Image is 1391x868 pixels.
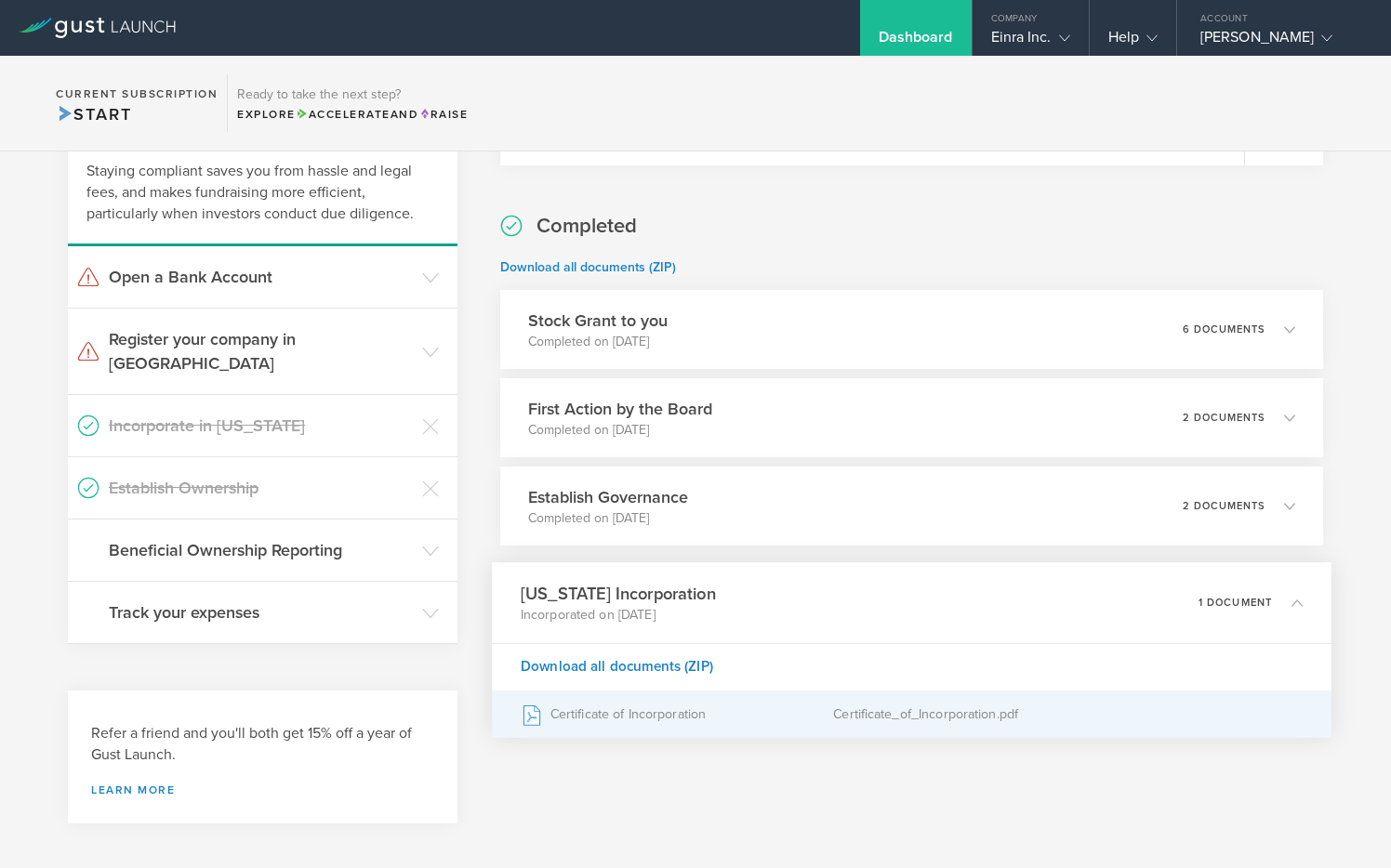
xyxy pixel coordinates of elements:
[109,265,413,289] h3: Open a Bank Account
[1108,28,1158,56] div: Help
[109,600,413,625] h3: Track your expenses
[109,538,413,562] h3: Beneficial Ownership Reporting
[879,28,953,56] div: Dashboard
[1199,598,1273,608] p: 1 document
[91,723,434,766] h3: Refer a friend and you'll both get 15% off a year of Gust Launch.
[56,104,131,125] span: Start
[227,74,477,132] div: Ready to take the next step?ExploreAccelerateandRaise
[109,327,413,375] h3: Register your company in [GEOGRAPHIC_DATA]
[109,476,413,500] h3: Establish Ownership
[537,213,637,240] h2: Completed
[68,142,457,246] div: Staying compliant saves you from hassle and legal fees, and makes fundraising more efficient, par...
[528,421,712,440] p: Completed on [DATE]
[1183,324,1265,335] p: 6 documents
[109,414,413,438] h3: Incorporate in [US_STATE]
[521,581,716,606] h3: [US_STATE] Incorporation
[1183,501,1265,511] p: 2 documents
[834,691,1304,738] div: Certificate_of_Incorporation.pdf
[237,88,468,101] h3: Ready to take the next step?
[56,88,218,99] h2: Current Subscription
[528,397,712,421] h3: First Action by the Board
[500,259,676,275] a: Download all documents (ZIP)
[1200,28,1358,56] div: [PERSON_NAME]
[991,28,1070,56] div: Einra Inc.
[296,108,391,121] span: Accelerate
[521,691,833,738] div: Certificate of Incorporation
[528,485,688,509] h3: Establish Governance
[1183,413,1265,423] p: 2 documents
[492,643,1331,690] div: Download all documents (ZIP)
[1298,779,1391,868] iframe: Chat Widget
[296,108,419,121] span: and
[528,509,688,528] p: Completed on [DATE]
[521,606,716,625] p: Incorporated on [DATE]
[237,106,468,123] div: Explore
[528,309,668,333] h3: Stock Grant to you
[528,333,668,351] p: Completed on [DATE]
[91,784,434,796] a: Learn more
[418,108,468,121] span: Raise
